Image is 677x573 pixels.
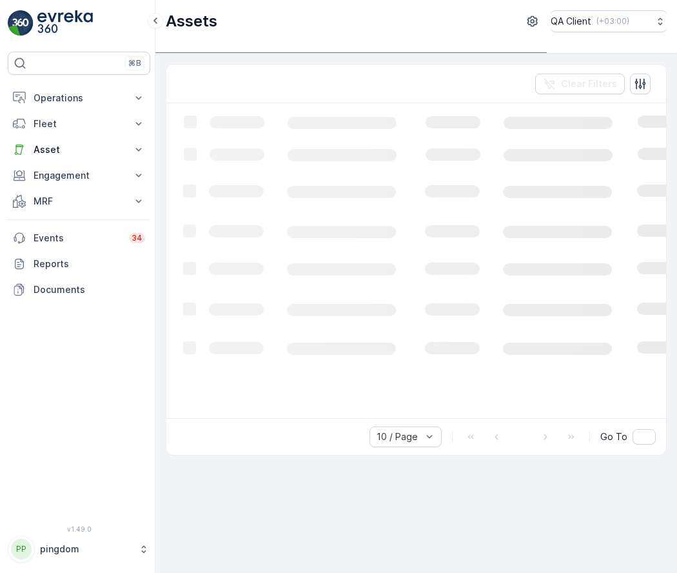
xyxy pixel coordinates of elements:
p: QA Client [551,15,591,28]
a: Documents [8,277,150,303]
img: logo [8,10,34,36]
p: Reports [34,257,145,270]
p: ( +03:00 ) [596,16,629,26]
a: Reports [8,251,150,277]
p: Events [34,232,121,245]
p: Operations [34,92,124,105]
p: ⌘B [128,58,141,68]
button: QA Client(+03:00) [551,10,667,32]
p: Engagement [34,169,124,182]
img: logo_light-DOdMpM7g.png [37,10,93,36]
button: PPpingdom [8,536,150,563]
button: Fleet [8,111,150,137]
span: v 1.49.0 [8,525,150,533]
p: Clear Filters [561,77,617,90]
p: Asset [34,143,124,156]
p: MRF [34,195,124,208]
button: Operations [8,85,150,111]
p: Fleet [34,117,124,130]
button: MRF [8,188,150,214]
p: pingdom [40,543,132,556]
span: Go To [600,430,627,443]
p: 34 [132,233,142,243]
button: Clear Filters [535,74,625,94]
p: Documents [34,283,145,296]
div: PP [11,539,32,559]
button: Engagement [8,163,150,188]
a: Events34 [8,225,150,251]
button: Asset [8,137,150,163]
p: Assets [166,11,217,32]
